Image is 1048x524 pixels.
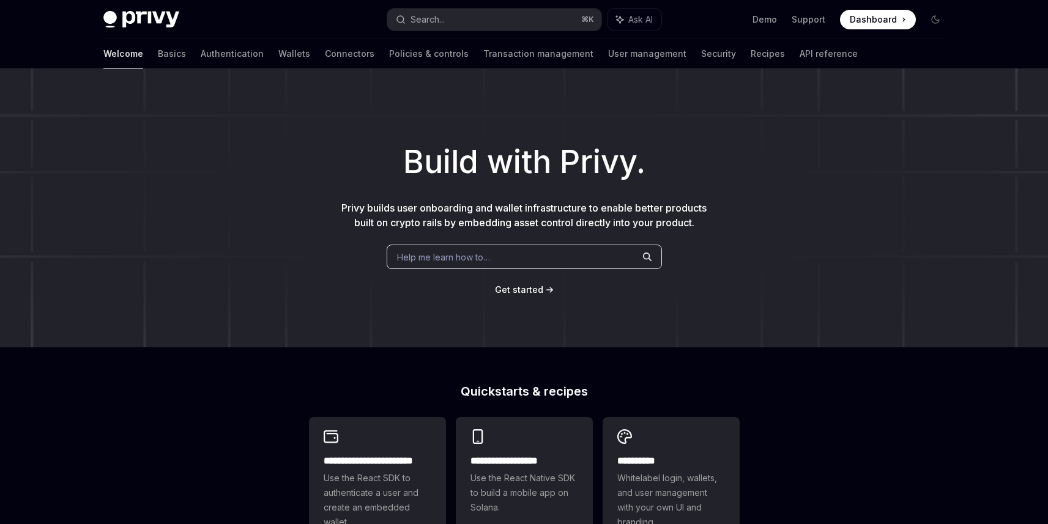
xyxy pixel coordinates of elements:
a: Connectors [325,39,374,68]
a: User management [608,39,686,68]
a: Transaction management [483,39,593,68]
span: Dashboard [850,13,897,26]
a: Authentication [201,39,264,68]
a: Basics [158,39,186,68]
span: ⌘ K [581,15,594,24]
h2: Quickstarts & recipes [309,385,740,397]
a: Welcome [103,39,143,68]
a: Policies & controls [389,39,469,68]
h1: Build with Privy. [20,138,1028,186]
span: Help me learn how to… [397,251,490,264]
span: Privy builds user onboarding and wallet infrastructure to enable better products built on crypto ... [341,202,707,229]
span: Use the React Native SDK to build a mobile app on Solana. [470,471,578,515]
a: Security [701,39,736,68]
span: Ask AI [628,13,653,26]
a: Wallets [278,39,310,68]
a: Demo [753,13,777,26]
a: API reference [800,39,858,68]
a: Recipes [751,39,785,68]
button: Search...⌘K [387,9,601,31]
a: Support [792,13,825,26]
span: Get started [495,284,543,295]
img: dark logo [103,11,179,28]
a: Get started [495,284,543,296]
button: Ask AI [608,9,661,31]
div: Search... [411,12,445,27]
a: Dashboard [840,10,916,29]
button: Toggle dark mode [926,10,945,29]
